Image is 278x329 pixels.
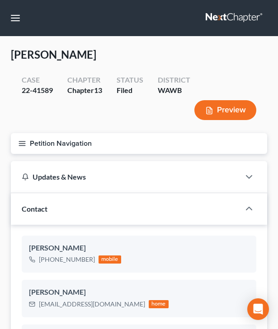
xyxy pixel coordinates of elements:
[67,85,102,96] div: Chapter
[149,300,169,308] div: home
[29,243,249,254] div: [PERSON_NAME]
[22,204,47,213] span: Contact
[39,300,145,309] div: [EMAIL_ADDRESS][DOMAIN_NAME]
[247,298,269,320] div: Open Intercom Messenger
[11,48,96,61] span: [PERSON_NAME]
[99,255,121,264] div: mobile
[22,85,53,96] div: 22-41589
[67,75,102,85] div: Chapter
[194,100,256,120] button: Preview
[11,133,267,154] button: Petition Navigation
[117,85,143,96] div: Filed
[158,75,190,85] div: District
[22,75,53,85] div: Case
[94,86,102,94] span: 13
[22,172,229,181] div: Updates & News
[29,287,249,298] div: [PERSON_NAME]
[158,85,190,96] div: WAWB
[39,255,95,264] div: [PHONE_NUMBER]
[117,75,143,85] div: Status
